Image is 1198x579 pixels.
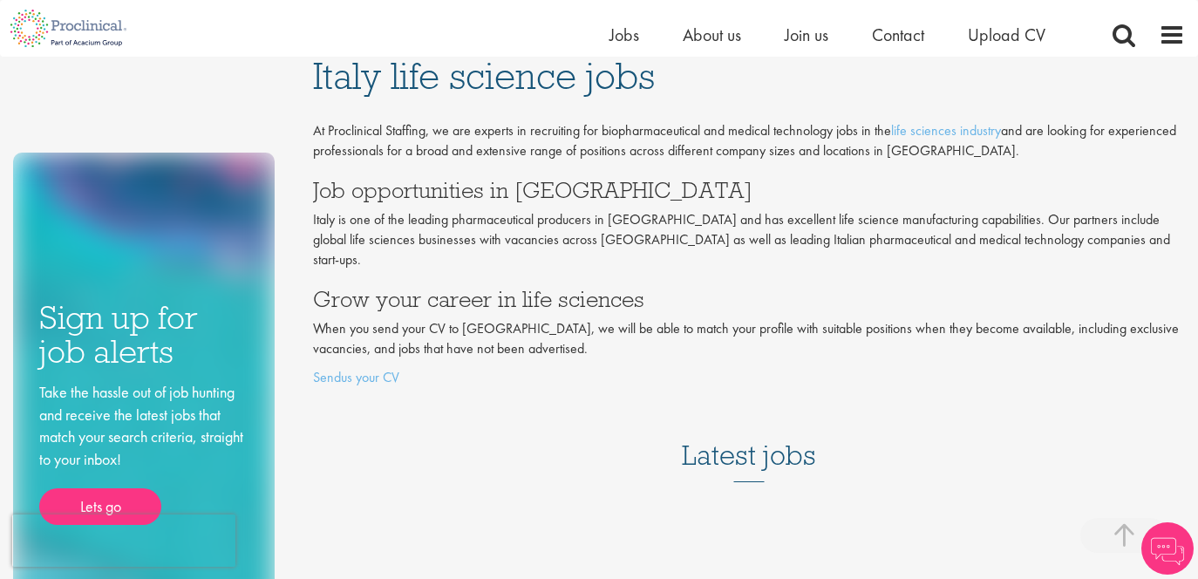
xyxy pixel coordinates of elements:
a: Jobs [609,24,639,46]
p: At Proclinical Staffing, we are experts in recruiting for biopharmaceutical and medical technolog... [313,121,1186,161]
a: Upload CV [968,24,1045,46]
iframe: reCAPTCHA [12,514,235,567]
a: Contact [872,24,924,46]
p: Italy is one of the leading pharmaceutical producers in [GEOGRAPHIC_DATA] and has excellent life ... [313,210,1186,270]
p: When you send your CV to [GEOGRAPHIC_DATA], we will be able to match your profile with suitable p... [313,319,1186,359]
a: About us [683,24,741,46]
a: Join us [785,24,828,46]
a: Lets go [39,488,161,525]
a: life sciences industry [891,121,1001,140]
h3: Grow your career in life sciences [313,288,1186,310]
img: Chatbot [1141,522,1194,575]
div: Take the hassle out of job hunting and receive the latest jobs that match your search criteria, s... [39,381,248,525]
span: Italy life science jobs [313,52,655,99]
h3: Latest jobs [682,397,816,482]
h3: Sign up for job alerts [39,301,248,368]
a: Sendus your CV [313,368,399,386]
h3: Job opportunities in [GEOGRAPHIC_DATA] [313,179,1186,201]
